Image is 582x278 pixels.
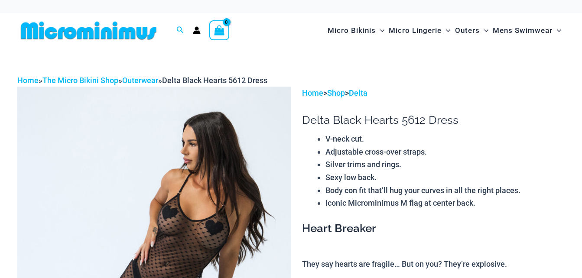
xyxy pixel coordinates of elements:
[325,17,387,44] a: Micro BikinisMenu ToggleMenu Toggle
[209,20,229,40] a: View Shopping Cart, empty
[553,19,561,42] span: Menu Toggle
[162,76,267,85] span: Delta Black Hearts 5612 Dress
[302,113,565,127] h1: Delta Black Hearts 5612 Dress
[387,17,452,44] a: Micro LingerieMenu ToggleMenu Toggle
[325,184,565,197] li: Body con fit that’ll hug your curves in all the right places.
[349,88,367,97] a: Delta
[122,76,158,85] a: Outerwear
[176,25,184,36] a: Search icon link
[328,19,376,42] span: Micro Bikinis
[455,19,480,42] span: Outers
[325,158,565,171] li: Silver trims and rings.
[325,133,565,145] li: V-neck cut.
[302,88,323,97] a: Home
[17,21,160,40] img: MM SHOP LOGO FLAT
[376,19,384,42] span: Menu Toggle
[480,19,488,42] span: Menu Toggle
[302,221,565,236] h3: Heart Breaker
[493,19,553,42] span: Mens Swimwear
[42,76,118,85] a: The Micro Bikini Shop
[17,76,39,85] a: Home
[491,17,563,44] a: Mens SwimwearMenu ToggleMenu Toggle
[325,145,565,158] li: Adjustable cross-over straps.
[327,88,345,97] a: Shop
[324,16,565,45] nav: Site Navigation
[442,19,450,42] span: Menu Toggle
[389,19,442,42] span: Micro Lingerie
[325,197,565,210] li: Iconic Microminimus M flag at center back.
[193,26,201,34] a: Account icon link
[325,171,565,184] li: Sexy low back.
[302,87,565,100] p: > >
[453,17,491,44] a: OutersMenu ToggleMenu Toggle
[17,76,267,85] span: » » »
